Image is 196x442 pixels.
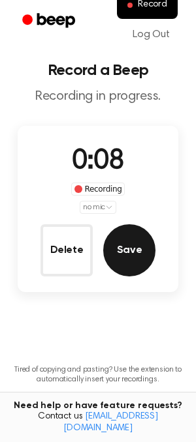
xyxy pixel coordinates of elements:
span: no mic [83,201,105,213]
div: Recording [71,183,125,196]
h1: Record a Beep [10,63,186,78]
a: Log Out [120,19,183,50]
span: 0:08 [72,148,124,175]
p: Recording in progress. [10,89,186,105]
a: Beep [13,8,87,34]
a: [EMAIL_ADDRESS][DOMAIN_NAME] [63,412,158,433]
span: Contact us [8,411,188,434]
button: Save Audio Record [103,224,155,276]
p: Tired of copying and pasting? Use the extension to automatically insert your recordings. [10,365,186,385]
button: no mic [80,201,116,214]
button: Delete Audio Record [41,224,93,276]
